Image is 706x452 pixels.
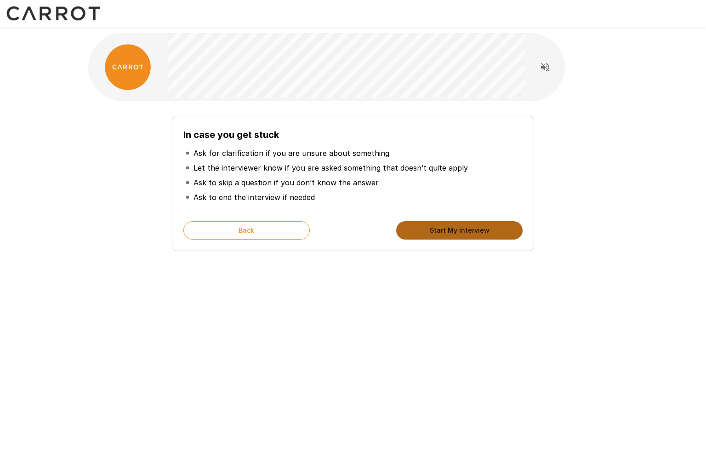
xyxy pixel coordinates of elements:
[194,192,315,203] p: Ask to end the interview if needed
[536,58,554,76] button: Read questions aloud
[194,162,468,173] p: Let the interviewer know if you are asked something that doesn’t quite apply
[183,221,310,240] button: Back
[396,221,523,240] button: Start My Interview
[183,129,279,140] b: In case you get stuck
[105,44,151,90] img: carrot_logo.png
[194,177,379,188] p: Ask to skip a question if you don’t know the answer
[194,148,389,159] p: Ask for clarification if you are unsure about something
